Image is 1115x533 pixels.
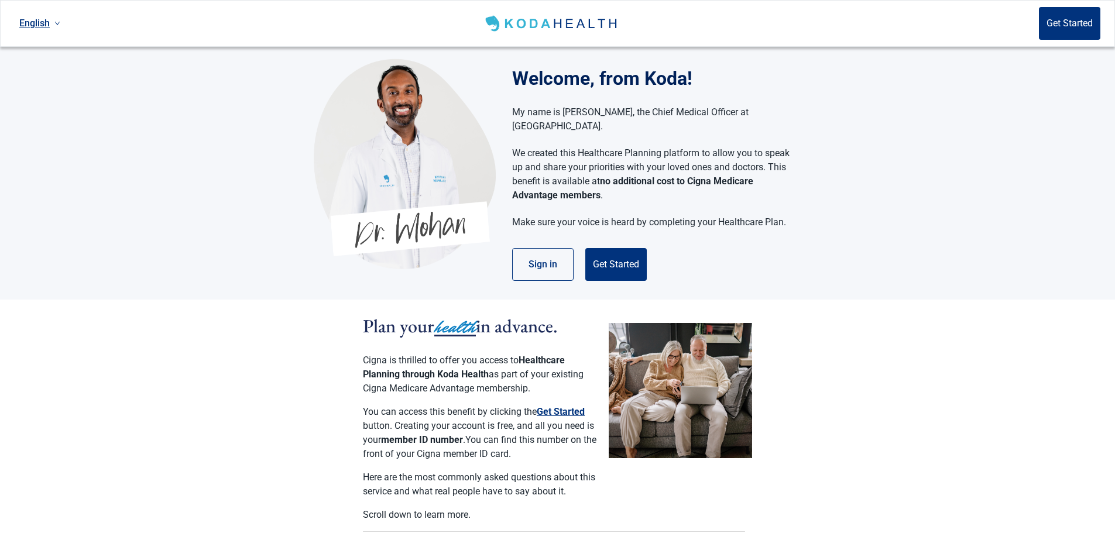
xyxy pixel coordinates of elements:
button: Get Started [585,248,647,281]
p: Here are the most commonly asked questions about this service and what real people have to say ab... [363,470,597,498]
p: Scroll down to learn more. [363,508,597,522]
p: My name is [PERSON_NAME], the Chief Medical Officer at [GEOGRAPHIC_DATA]. [512,105,790,133]
p: We created this Healthcare Planning platform to allow you to speak up and share your priorities w... [512,146,790,202]
strong: member ID number [381,434,463,445]
strong: no additional cost to Cigna Medicare Advantage members [512,176,753,201]
button: Get Started [1039,7,1100,40]
span: health [434,314,476,340]
button: Sign in [512,248,574,281]
span: Cigna is thrilled to offer you access to [363,355,519,366]
h1: Welcome, from Koda! [512,64,802,92]
img: Couple planning their healthcare together [609,323,752,458]
img: Koda Health [483,14,622,33]
span: Plan your [363,314,434,338]
a: Current language: English [15,13,65,33]
button: Get Started [537,405,585,419]
img: Koda Health [314,59,496,269]
p: You can access this benefit by clicking the button. Creating your account is free, and all you ne... [363,405,597,461]
span: down [54,20,60,26]
p: Make sure your voice is heard by completing your Healthcare Plan. [512,215,790,229]
span: in advance. [476,314,558,338]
